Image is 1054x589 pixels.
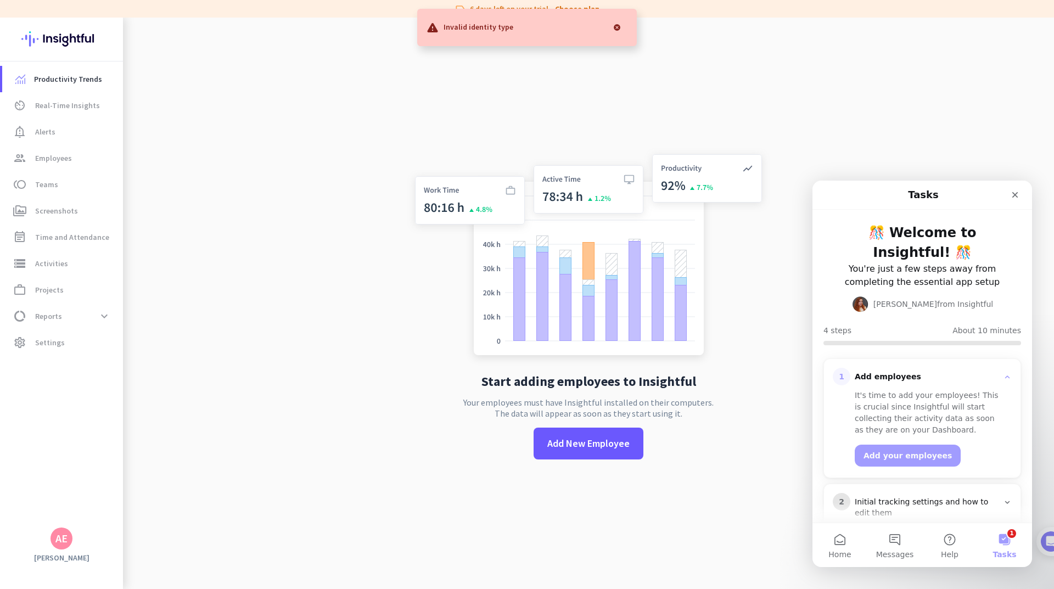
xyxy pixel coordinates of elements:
a: event_noteTime and Attendance [2,224,123,250]
span: Employees [35,152,72,165]
span: Projects [35,283,64,296]
i: group [13,152,26,165]
p: Invalid identity type [444,21,513,32]
span: Real-Time Insights [35,99,100,112]
span: Screenshots [35,204,78,217]
img: no-search-results [407,148,770,366]
i: storage [13,257,26,270]
a: settingsSettings [2,329,123,356]
a: perm_mediaScreenshots [2,198,123,224]
span: Alerts [35,125,55,138]
i: data_usage [13,310,26,323]
i: work_outline [13,283,26,296]
div: AE [55,533,68,544]
img: Insightful logo [21,18,102,60]
a: av_timerReal-Time Insights [2,92,123,119]
a: notification_importantAlerts [2,119,123,145]
span: Settings [35,336,65,349]
span: Teams [35,178,58,191]
span: Reports [35,310,62,323]
h2: Start adding employees to Insightful [481,375,696,388]
i: label [455,3,466,14]
i: toll [13,178,26,191]
img: menu-item [15,74,25,84]
a: tollTeams [2,171,123,198]
iframe: Intercom live chat [812,181,1032,567]
a: Choose plan [555,3,599,14]
i: av_timer [13,99,26,112]
a: storageActivities [2,250,123,277]
i: settings [13,336,26,349]
a: work_outlineProjects [2,277,123,303]
a: groupEmployees [2,145,123,171]
span: Activities [35,257,68,270]
i: event_note [13,231,26,244]
p: Your employees must have Insightful installed on their computers. The data will appear as soon as... [463,397,714,419]
span: Time and Attendance [35,231,109,244]
i: notification_important [13,125,26,138]
i: perm_media [13,204,26,217]
button: Add New Employee [534,428,643,459]
a: data_usageReportsexpand_more [2,303,123,329]
button: expand_more [94,306,114,326]
span: Productivity Trends [34,72,102,86]
a: menu-itemProductivity Trends [2,66,123,92]
span: Add New Employee [547,436,630,451]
